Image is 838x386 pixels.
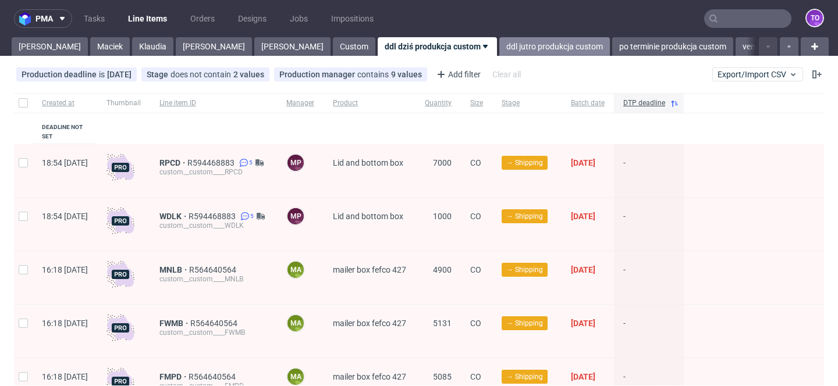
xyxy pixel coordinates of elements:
span: Lid and bottom box [333,212,403,221]
span: → Shipping [506,265,543,275]
span: → Shipping [506,211,543,221]
span: Quantity [425,98,452,108]
span: → Shipping [506,158,543,168]
span: Stage [502,98,552,108]
div: custom__custom____MNLB [159,274,268,284]
figcaption: ma [287,315,304,331]
a: [PERSON_NAME] [176,37,252,56]
a: Tasks [77,9,112,28]
figcaption: MP [287,208,304,224]
span: Thumbnail [106,98,141,108]
span: [DATE] [571,319,595,328]
span: CO [470,212,481,221]
a: Klaudia [132,37,173,56]
figcaption: MP [287,155,304,171]
span: Stage [147,70,171,79]
div: Clear all [490,66,523,83]
div: custom__custom____FWMB [159,328,268,337]
span: Created at [42,98,88,108]
div: Add filter [432,65,483,84]
a: WDLK [159,212,189,221]
a: RPCD [159,158,187,167]
img: pro-icon.017ec5509f39f3e742e3.png [106,314,134,342]
figcaption: ma [287,262,304,278]
a: FWMB [159,319,190,328]
span: Batch date [571,98,605,108]
button: pma [14,9,72,28]
span: 5131 [433,319,452,328]
a: Line Items [121,9,174,28]
span: does not contain [171,70,233,79]
span: - [623,158,674,183]
span: 7000 [433,158,452,167]
span: 5085 [433,372,452,381]
span: 16:18 [DATE] [42,372,88,381]
img: pro-icon.017ec5509f39f3e742e3.png [106,260,134,288]
span: [DATE] [571,265,595,274]
a: R594468883 [187,158,237,167]
img: logo [19,12,35,26]
span: Production manager [279,70,357,79]
figcaption: ma [287,369,304,385]
span: Line item ID [159,98,268,108]
span: Size [470,98,483,108]
a: Maciek [90,37,130,56]
span: 18:54 [DATE] [42,212,88,221]
a: 5 [237,158,253,167]
span: DTP deadline [623,98,665,108]
span: 5 [250,212,254,221]
div: [DATE] [107,70,132,79]
span: FMPD [159,372,189,381]
a: vendor ddl dziś [736,37,804,56]
a: ddl jutro produkcja custom [499,37,610,56]
span: - [623,319,674,344]
div: 9 values [391,70,422,79]
a: ddl dziś produkcja custom [378,37,497,56]
span: mailer box fefco 427 [333,319,406,328]
a: R564640564 [189,372,238,381]
a: R564640564 [190,319,240,328]
span: Export/Import CSV [718,70,798,79]
a: R594468883 [189,212,238,221]
span: 16:18 [DATE] [42,265,88,274]
span: 1000 [433,212,452,221]
span: 5 [249,158,253,167]
a: Orders [183,9,222,28]
a: Designs [231,9,274,28]
button: Export/Import CSV [712,67,803,81]
span: [DATE] [571,212,595,221]
a: [PERSON_NAME] [12,37,88,56]
span: Product [333,98,406,108]
div: 2 values [233,70,264,79]
span: Lid and bottom box [333,158,403,167]
span: [DATE] [571,372,595,381]
span: - [623,212,674,237]
a: 5 [238,212,254,221]
a: po terminie produkcja custom [612,37,733,56]
figcaption: to [807,10,823,26]
span: MNLB [159,265,189,274]
span: [DATE] [571,158,595,167]
span: Production deadline [22,70,99,79]
span: Manager [286,98,314,108]
span: 4900 [433,265,452,274]
span: is [99,70,107,79]
a: R564640564 [189,265,239,274]
a: Jobs [283,9,315,28]
div: custom__custom____RPCD [159,167,268,177]
div: Deadline not set [42,123,88,141]
a: Custom [333,37,375,56]
span: mailer box fefco 427 [333,265,406,274]
span: → Shipping [506,371,543,382]
span: CO [470,319,481,328]
span: pma [35,15,53,23]
span: mailer box fefco 427 [333,372,406,381]
img: pro-icon.017ec5509f39f3e742e3.png [106,207,134,235]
